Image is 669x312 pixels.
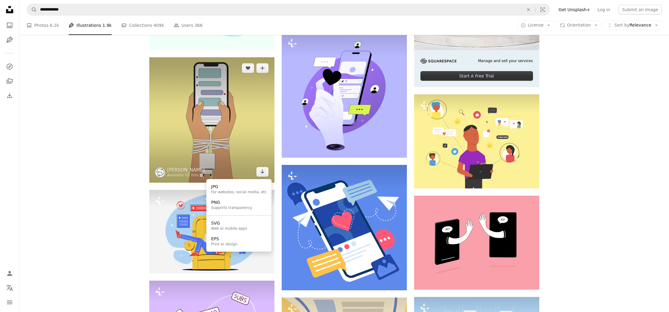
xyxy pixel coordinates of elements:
div: PNG [211,200,252,206]
div: For websites, social media, etc [211,190,267,195]
div: Supports transparency [211,206,252,210]
div: Web or mobile apps [211,226,247,231]
div: SVG [211,220,247,226]
div: JPG [211,184,267,190]
div: Print or design [211,242,237,247]
div: EPS [211,236,237,242]
div: Choose download format [206,179,272,252]
button: Choose download format [256,167,268,177]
